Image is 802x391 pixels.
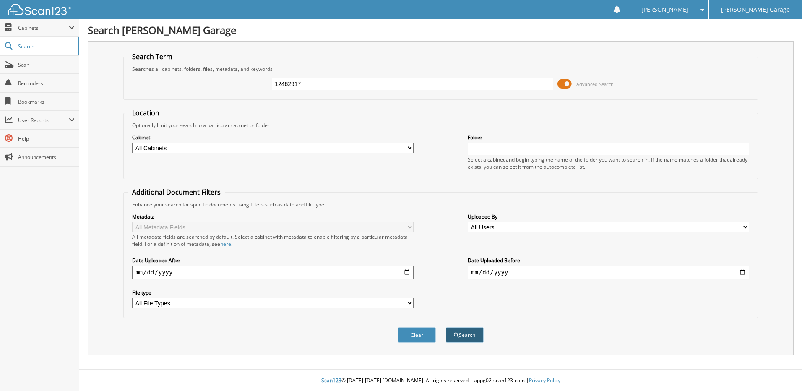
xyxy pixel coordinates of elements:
span: Bookmarks [18,98,75,105]
span: Help [18,135,75,142]
span: User Reports [18,117,69,124]
legend: Location [128,108,164,117]
input: end [468,266,749,279]
a: here [220,240,231,248]
h1: Search [PERSON_NAME] Garage [88,23,794,37]
legend: Search Term [128,52,177,61]
div: Optionally limit your search to a particular cabinet or folder [128,122,753,129]
span: Cabinets [18,24,69,31]
span: Announcements [18,154,75,161]
label: Cabinet [132,134,414,141]
span: [PERSON_NAME] Garage [721,7,790,12]
div: Select a cabinet and begin typing the name of the folder you want to search in. If the name match... [468,156,749,170]
label: Metadata [132,213,414,220]
span: Reminders [18,80,75,87]
iframe: Chat Widget [760,351,802,391]
label: Uploaded By [468,213,749,220]
label: Folder [468,134,749,141]
span: [PERSON_NAME] [641,7,688,12]
label: File type [132,289,414,296]
button: Search [446,327,484,343]
span: Scan [18,61,75,68]
div: All metadata fields are searched by default. Select a cabinet with metadata to enable filtering b... [132,233,414,248]
span: Search [18,43,73,50]
img: scan123-logo-white.svg [8,4,71,15]
a: Privacy Policy [529,377,560,384]
span: Scan123 [321,377,341,384]
div: © [DATE]-[DATE] [DOMAIN_NAME]. All rights reserved | appg02-scan123-com | [79,370,802,391]
button: Clear [398,327,436,343]
label: Date Uploaded Before [468,257,749,264]
div: Searches all cabinets, folders, files, metadata, and keywords [128,65,753,73]
div: Enhance your search for specific documents using filters such as date and file type. [128,201,753,208]
label: Date Uploaded After [132,257,414,264]
legend: Additional Document Filters [128,188,225,197]
input: start [132,266,414,279]
span: Advanced Search [576,81,614,87]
